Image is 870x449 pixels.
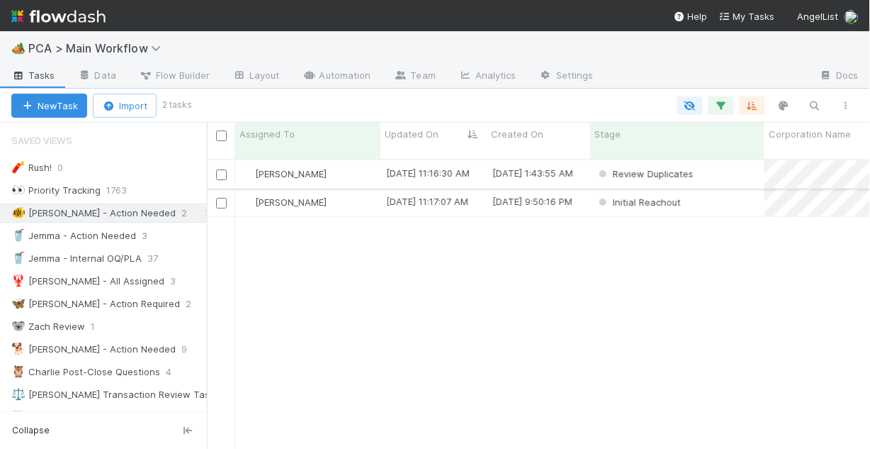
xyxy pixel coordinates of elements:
[139,68,210,82] span: Flow Builder
[492,166,573,180] div: [DATE] 1:43:55 AM
[241,167,327,181] div: [PERSON_NAME]
[11,297,26,309] span: 🦋
[11,343,26,355] span: 🐕
[242,168,253,179] img: avatar_1c530150-f9f0-4fb8-9f5d-006d570d4582.png
[11,252,26,264] span: 🥤
[386,166,470,180] div: [DATE] 11:16:30 AM
[11,204,176,222] div: [PERSON_NAME] - Action Needed
[11,182,101,199] div: Priority Tracking
[221,65,291,88] a: Layout
[205,409,225,426] span: 8
[11,4,106,28] img: logo-inverted-e16ddd16eac7371096b0.svg
[239,127,295,141] span: Assigned To
[11,250,142,267] div: Jemma - Internal OQ/PLA
[216,198,227,209] input: Toggle Row Selected
[11,318,85,336] div: Zach Review
[241,195,327,209] div: [PERSON_NAME]
[769,127,851,141] span: Corporation Name
[11,227,136,245] div: Jemma - Action Needed
[291,65,383,88] a: Automation
[719,9,775,23] a: My Tasks
[11,320,26,332] span: 🐨
[596,168,694,179] span: Review Duplicates
[385,127,439,141] span: Updated On
[11,94,87,118] button: NewTask
[11,365,26,377] span: 🦉
[11,42,26,54] span: 🏕️
[11,161,26,173] span: 🧨
[186,295,205,313] span: 2
[91,318,109,336] span: 1
[11,411,26,423] span: 📕
[383,65,447,88] a: Team
[255,168,327,179] span: [PERSON_NAME]
[166,363,186,381] span: 4
[28,41,168,55] span: PCA > Main Workflow
[594,127,621,141] span: Stage
[255,196,327,208] span: [PERSON_NAME]
[808,65,870,88] a: Docs
[128,65,221,88] a: Flow Builder
[11,229,26,241] span: 🥤
[492,194,572,209] div: [DATE] 9:50:16 PM
[596,196,681,208] span: Initial Reachout
[674,9,708,23] div: Help
[67,65,128,88] a: Data
[11,126,72,155] span: Saved Views
[162,99,192,111] small: 2 tasks
[216,170,227,180] input: Toggle Row Selected
[57,159,77,177] span: 0
[11,388,26,400] span: ⚖️
[844,10,859,24] img: avatar_1c530150-f9f0-4fb8-9f5d-006d570d4582.png
[216,131,227,141] input: Toggle All Rows Selected
[11,272,164,290] div: [PERSON_NAME] - All Assigned
[11,409,200,426] div: [PERSON_NAME] Post-Close Questions
[181,204,201,222] span: 2
[11,386,220,404] div: [PERSON_NAME] Transaction Review Tasks
[447,65,528,88] a: Analytics
[11,295,180,313] div: [PERSON_NAME] - Action Required
[11,184,26,196] span: 👀
[11,159,52,177] div: Rush!
[93,94,157,118] button: Import
[170,272,190,290] span: 3
[386,194,468,209] div: [DATE] 11:17:07 AM
[142,227,162,245] span: 3
[181,340,201,358] span: 9
[12,424,50,437] span: Collapse
[719,11,775,22] span: My Tasks
[147,250,172,267] span: 37
[242,196,253,208] img: avatar_1c530150-f9f0-4fb8-9f5d-006d570d4582.png
[11,206,26,218] span: 🐠
[798,11,839,22] span: AngelList
[491,127,543,141] span: Created On
[528,65,605,88] a: Settings
[11,68,55,82] span: Tasks
[11,275,26,287] span: 🦞
[596,167,694,181] div: Review Duplicates
[11,363,160,381] div: Charlie Post-Close Questions
[11,340,176,358] div: [PERSON_NAME] - Action Needed
[596,195,681,209] div: Initial Reachout
[106,182,141,199] span: 1763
